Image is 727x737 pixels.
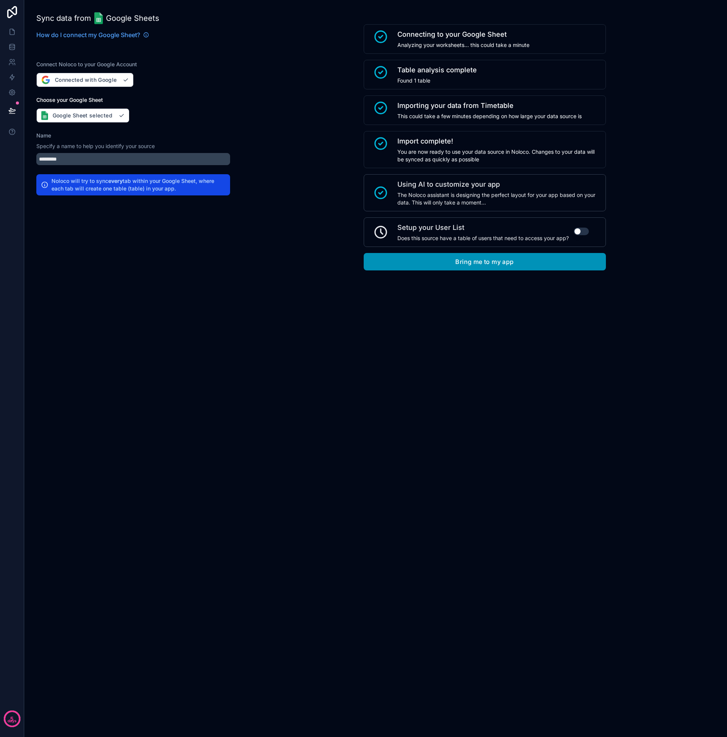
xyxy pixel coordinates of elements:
[397,41,529,49] span: Analyzing your worksheets... this could take a minute
[397,136,601,147] span: Import complete!
[36,61,230,68] label: Connect Noloco to your Google Account
[397,234,569,242] span: Does this source have a table of users that need to access your app?
[397,112,582,120] span: This could take a few minutes depending on how large your data source is
[36,73,134,87] button: Connected with Google
[8,718,17,724] p: days
[397,191,601,206] span: The Noloco assistant is designing the perfect layout for your app based on your data. This will o...
[397,65,477,75] span: Table analysis complete
[397,29,529,40] span: Connecting to your Google Sheet
[36,142,230,150] p: Specify a name to help you identify your source
[36,13,91,23] span: Sync data from
[397,179,601,190] span: Using AI to customize your app
[51,177,226,192] h2: Noloco will try to sync tab within your Google Sheet, where each tab will create one table (table...
[36,132,51,139] label: Name
[108,178,123,184] strong: every
[397,77,477,84] span: Found 1 table
[41,75,50,84] img: Sign in With Google Logo
[364,253,606,270] button: Bring me to my app
[10,715,14,723] p: 5
[94,12,103,24] img: Google Sheets logo
[397,222,569,233] span: Setup your User List
[36,30,149,39] a: How do I connect my Google Sheet?
[106,13,159,23] span: Google Sheets
[397,100,582,111] span: Importing your data from Timetable
[36,30,140,39] span: How do I connect my Google Sheet?
[397,148,601,163] span: You are now ready to use your data source in Noloco. Changes to your data will be synced as quick...
[36,96,230,104] label: Choose your Google Sheet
